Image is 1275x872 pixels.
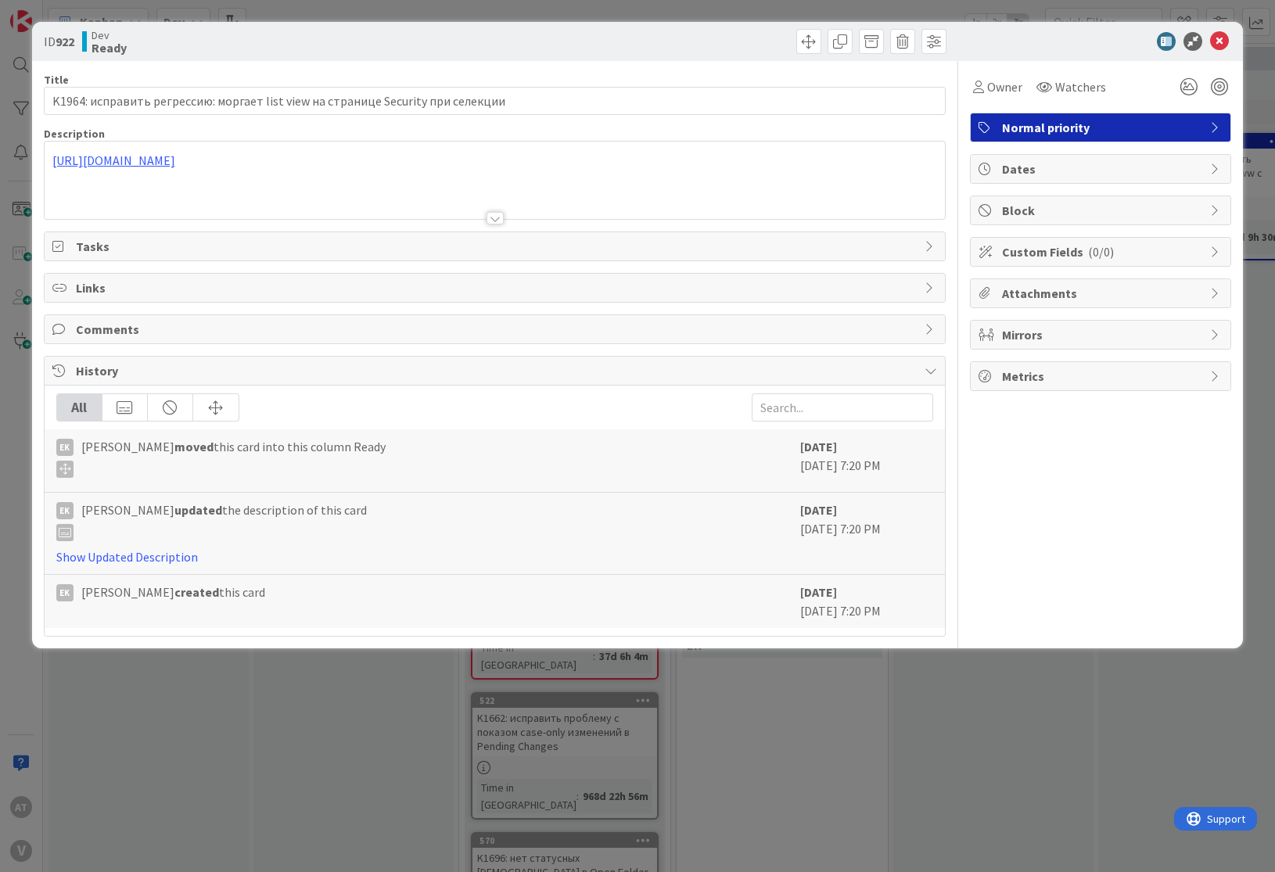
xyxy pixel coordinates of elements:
[800,584,837,600] b: [DATE]
[76,237,918,256] span: Tasks
[76,361,918,380] span: History
[44,73,69,87] label: Title
[1002,284,1202,303] span: Attachments
[1002,118,1202,137] span: Normal priority
[800,439,837,454] b: [DATE]
[92,41,127,54] b: Ready
[76,278,918,297] span: Links
[752,393,933,422] input: Search...
[1002,242,1202,261] span: Custom Fields
[81,437,386,478] span: [PERSON_NAME] this card into this column Ready
[1088,244,1114,260] span: ( 0/0 )
[92,29,127,41] span: Dev
[800,437,933,484] div: [DATE] 7:20 PM
[56,549,198,565] a: Show Updated Description
[1002,325,1202,344] span: Mirrors
[1055,77,1106,96] span: Watchers
[52,153,175,168] a: [URL][DOMAIN_NAME]
[44,32,74,51] span: ID
[987,77,1022,96] span: Owner
[1002,201,1202,220] span: Block
[81,501,367,541] span: [PERSON_NAME] the description of this card
[76,320,918,339] span: Comments
[56,502,74,519] div: EK
[174,439,214,454] b: moved
[56,34,74,49] b: 922
[800,502,837,518] b: [DATE]
[800,583,933,620] div: [DATE] 7:20 PM
[56,439,74,456] div: EK
[57,394,102,421] div: All
[44,87,946,115] input: type card name here...
[174,502,222,518] b: updated
[1002,160,1202,178] span: Dates
[174,584,219,600] b: created
[81,583,265,601] span: [PERSON_NAME] this card
[1002,367,1202,386] span: Metrics
[44,127,105,141] span: Description
[33,2,71,21] span: Support
[800,501,933,566] div: [DATE] 7:20 PM
[56,584,74,601] div: EK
